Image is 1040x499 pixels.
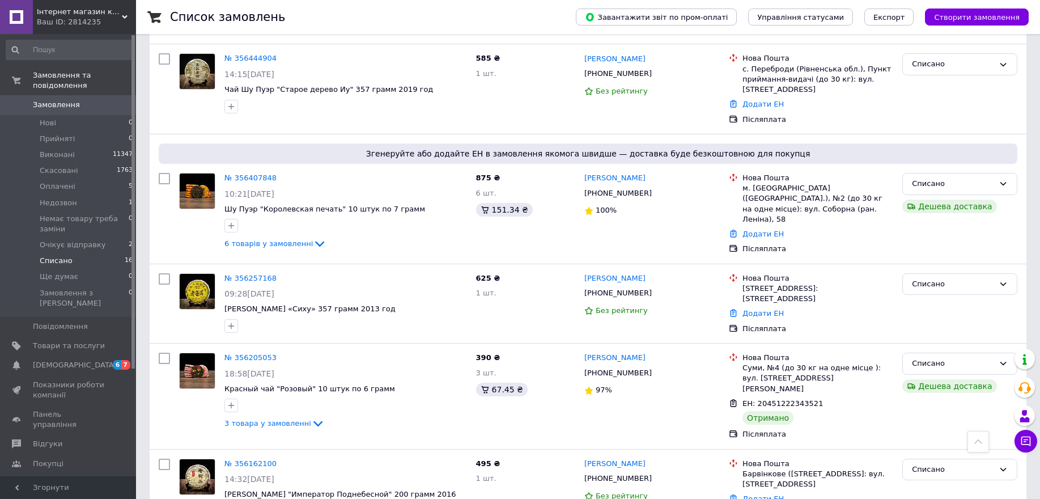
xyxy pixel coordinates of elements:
[1014,430,1037,453] button: Чат з покупцем
[180,54,215,89] img: Фото товару
[584,474,652,483] span: [PHONE_NUMBER]
[6,40,134,60] input: Пошук
[742,324,893,334] div: Післяплата
[40,214,129,234] span: Немає товару треба заміни
[180,353,215,388] img: Фото товару
[742,100,784,108] a: Додати ЕН
[476,274,500,282] span: 625 ₴
[742,284,893,304] div: [STREET_ADDRESS]: [STREET_ADDRESS]
[584,189,652,197] span: [PHONE_NUMBER]
[40,166,78,176] span: Скасовані
[37,7,122,17] span: Інтернет магазин китайського чаю PuerUA.com
[180,459,215,494] img: Фото товару
[163,148,1013,159] span: Згенеруйте або додайте ЕН в замовлення якомога швидше — доставка буде безкоштовною для покупця
[584,54,646,65] a: [PERSON_NAME]
[584,289,652,297] span: [PHONE_NUMBER]
[33,439,62,449] span: Відгуки
[129,134,133,144] span: 0
[748,9,853,26] button: Управління статусами
[224,189,274,198] span: 10:21[DATE]
[584,173,646,184] a: [PERSON_NAME]
[596,206,617,214] span: 100%
[224,174,277,182] a: № 356407848
[757,13,844,22] span: Управління статусами
[912,178,994,190] div: Списано
[179,353,215,389] a: Фото товару
[224,459,277,468] a: № 356162100
[476,174,500,182] span: 875 ₴
[129,181,133,192] span: 5
[476,459,500,468] span: 495 ₴
[476,203,533,217] div: 151.34 ₴
[476,353,500,362] span: 390 ₴
[129,288,133,308] span: 0
[121,360,130,370] span: 7
[934,13,1020,22] span: Створити замовлення
[742,173,893,183] div: Нова Пошта
[224,205,425,213] a: Шу Пуэр "Королевская печать" 10 штук по 7 грамм
[40,288,129,308] span: Замовлення з [PERSON_NAME]
[742,64,893,95] div: с. Переброди (Рівненська обл.), Пункт приймання-видачі (до 30 кг): вул. [STREET_ADDRESS]
[40,198,77,208] span: Недозвон
[912,278,994,290] div: Списано
[742,459,893,469] div: Нова Пошта
[742,309,784,318] a: Додати ЕН
[576,9,737,26] button: Завантажити звіт по пром-оплаті
[584,459,646,470] a: [PERSON_NAME]
[902,200,996,213] div: Дешева доставка
[476,189,496,197] span: 6 шт.
[33,322,88,332] span: Повідомлення
[224,353,277,362] a: № 356205053
[33,409,105,430] span: Панель управління
[33,380,105,400] span: Показники роботи компанії
[596,306,648,315] span: Без рейтингу
[33,100,80,110] span: Замовлення
[864,9,914,26] button: Експорт
[224,305,396,313] a: [PERSON_NAME] «Сиху» 357 грамм 2013 год
[40,181,75,192] span: Оплачені
[476,474,496,483] span: 1 шт.
[179,53,215,90] a: Фото товару
[40,240,106,250] span: Очікує відправку
[40,134,75,144] span: Прийняті
[113,360,122,370] span: 6
[873,13,905,22] span: Експорт
[224,274,277,282] a: № 356257168
[129,272,133,282] span: 0
[224,419,325,428] a: 3 товара у замовленні
[584,69,652,78] span: [PHONE_NUMBER]
[129,214,133,234] span: 0
[129,198,133,208] span: 1
[742,53,893,64] div: Нова Пошта
[476,289,496,297] span: 1 шт.
[179,459,215,495] a: Фото товару
[117,166,133,176] span: 1763
[224,239,326,248] a: 6 товарів у замовленні
[742,183,893,225] div: м. [GEOGRAPHIC_DATA] ([GEOGRAPHIC_DATA].), №2 (до 30 кг на одне місце): вул. Соборна (ран. Леніна...
[40,272,78,282] span: Ще думає
[125,256,133,266] span: 16
[180,174,215,209] img: Фото товару
[742,273,893,284] div: Нова Пошта
[37,17,136,27] div: Ваш ID: 2814235
[742,115,893,125] div: Післяплата
[179,173,215,209] a: Фото товару
[170,10,285,24] h1: Список замовлень
[129,240,133,250] span: 2
[476,369,496,377] span: 3 шт.
[224,384,395,393] a: Красный чай "Розовый" 10 штук по 6 грамм
[902,379,996,393] div: Дешева доставка
[584,353,646,363] a: [PERSON_NAME]
[912,358,994,370] div: Списано
[742,230,784,238] a: Додати ЕН
[742,429,893,439] div: Післяплата
[224,369,274,378] span: 18:58[DATE]
[914,12,1029,21] a: Створити замовлення
[585,12,728,22] span: Завантажити звіт по пром-оплаті
[742,411,793,425] div: Отримано
[113,150,133,160] span: 11347
[224,54,277,62] a: № 356444904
